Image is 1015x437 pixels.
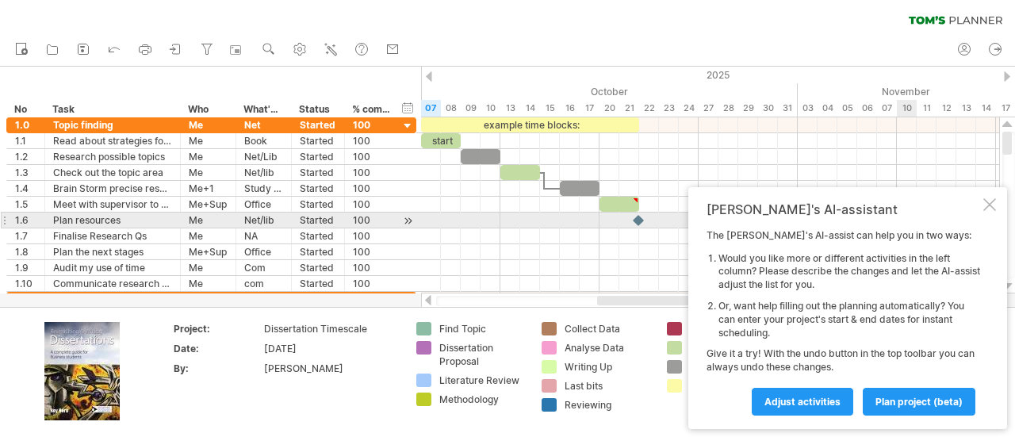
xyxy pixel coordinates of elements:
div: Plan resources [53,213,172,228]
div: Friday, 10 October 2025 [481,100,500,117]
div: Audit my use of time [53,260,172,275]
div: Started [300,244,336,259]
div: Thursday, 16 October 2025 [560,100,580,117]
div: What's needed [243,102,282,117]
div: Thursday, 9 October 2025 [461,100,481,117]
div: [DATE] [264,342,397,355]
div: Wednesday, 8 October 2025 [441,100,461,117]
div: 100 [353,260,391,275]
span: plan project (beta) [875,396,963,408]
div: Friday, 31 October 2025 [778,100,798,117]
div: Me [189,260,228,275]
div: Me [189,292,228,307]
div: Tuesday, 21 October 2025 [619,100,639,117]
div: Date: [174,342,261,355]
div: Study Room [244,181,283,196]
div: Net/lib [244,165,283,180]
div: Analyse Data [565,341,651,355]
div: Wednesday, 29 October 2025 [738,100,758,117]
div: Brain Storm precise research Qs [53,181,172,196]
div: Thursday, 6 November 2025 [857,100,877,117]
div: 100 [353,197,391,212]
div: Reviewing [565,398,651,412]
div: Finalise Research Qs [53,228,172,243]
div: Research possible topics [53,149,172,164]
div: Monday, 20 October 2025 [599,100,619,117]
div: Writing Up [565,360,651,374]
div: 100 [353,181,391,196]
div: Me [189,117,228,132]
div: October 2025 [342,83,798,100]
div: Started [300,133,336,148]
div: Me [189,133,228,148]
div: [PERSON_NAME] [264,362,397,375]
div: 100 [353,117,391,132]
div: NA [244,228,283,243]
div: scroll to activity [400,213,416,229]
div: Literature Review [439,374,526,387]
div: Tuesday, 7 October 2025 [421,100,441,117]
div: Started [300,292,336,307]
div: 100 [353,292,391,307]
div: Started [300,228,336,243]
div: Office [244,244,283,259]
div: [PERSON_NAME]'s AI-assistant [707,201,980,217]
div: Net/lib [244,213,283,228]
div: 100 [353,213,391,228]
div: Thursday, 13 November 2025 [956,100,976,117]
div: start [421,133,461,148]
div: % complete [352,102,390,117]
div: Thursday, 23 October 2025 [659,100,679,117]
div: Friday, 7 November 2025 [877,100,897,117]
div: Com [244,260,283,275]
div: Communicate research Qs [53,276,172,291]
div: 100 [353,228,391,243]
div: Started [300,276,336,291]
div: Friday, 14 November 2025 [976,100,996,117]
div: Monday, 27 October 2025 [699,100,718,117]
div: 1.8 [15,244,36,259]
div: 1.6 [15,213,36,228]
div: Me [189,228,228,243]
div: Me+1 [189,181,228,196]
div: Wednesday, 22 October 2025 [639,100,659,117]
div: Started [300,197,336,212]
a: Adjust activities [752,388,853,416]
div: Monday, 3 November 2025 [798,100,818,117]
div: 100 [353,276,391,291]
div: Check out the topic area [53,165,172,180]
div: Net/Lib [244,149,283,164]
div: Me [189,149,228,164]
div: Me [189,276,228,291]
div: Me+Sup [189,197,228,212]
li: Would you like more or different activities in the left column? Please describe the changes and l... [718,252,980,292]
div: 100 [353,244,391,259]
div: Read about strategies for finding a topic [53,133,172,148]
div: Find Topic [439,322,526,335]
div: Meet with supervisor to run Res Qs [53,197,172,212]
div: 100 [353,149,391,164]
div: Net [244,117,283,132]
div: Started [300,181,336,196]
div: 1.0 [15,117,36,132]
div: Tuesday, 11 November 2025 [917,100,936,117]
div: The [PERSON_NAME]'s AI-assist can help you in two ways: Give it a try! With the undo button in th... [707,229,980,415]
div: Wednesday, 12 November 2025 [936,100,956,117]
div: Dissertation Proposal [439,341,526,368]
div: 1.7 [15,228,36,243]
div: Friday, 17 October 2025 [580,100,599,117]
div: Plan the next stages [53,244,172,259]
div: 1.2 [15,149,36,164]
div: Dissertation Proposal [53,292,172,307]
div: Tuesday, 4 November 2025 [818,100,837,117]
div: Collect Data [565,322,651,335]
div: Status [299,102,335,117]
div: Friday, 24 October 2025 [679,100,699,117]
div: Monday, 10 November 2025 [897,100,917,117]
div: example time blocks: [421,117,639,132]
div: 1.5 [15,197,36,212]
div: Book [244,133,283,148]
img: ae64b563-e3e0-416d-90a8-e32b171956a1.jpg [44,322,120,420]
div: Wednesday, 5 November 2025 [837,100,857,117]
div: Task [52,102,171,117]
